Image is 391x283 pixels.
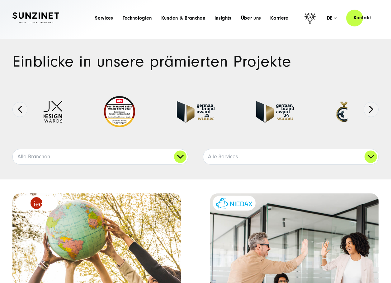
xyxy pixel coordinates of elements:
div: de [327,15,337,21]
img: logo_IEC [31,197,42,209]
a: Services [95,15,113,21]
img: Deutschlands beste Online Shops 2023 - boesner - Kunde - SUNZINET [104,96,135,127]
img: German Brand Award winner 2025 - Full Service Digital Agentur SUNZINET [177,101,214,123]
a: Kontakt [346,9,379,27]
a: Alle Branchen [13,149,188,164]
a: Kunden & Branchen [161,15,205,21]
button: Next [364,102,379,117]
img: UX-Design-Awards - fullservice digital agentur SUNZINET [41,101,62,123]
img: German-Design-Award - fullservice digital agentur SUNZINET [336,101,387,123]
a: Technologien [123,15,152,21]
a: Karriere [270,15,289,21]
a: Insights [214,15,232,21]
a: Über uns [241,15,261,21]
img: German-Brand-Award - fullservice digital agentur SUNZINET [256,101,294,123]
h1: Einblicke in unsere prämierten Projekte [12,54,379,69]
button: Previous [12,102,27,117]
img: niedax-logo [216,198,252,209]
img: SUNZINET Full Service Digital Agentur [12,12,59,23]
a: Alle Services [203,149,378,164]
